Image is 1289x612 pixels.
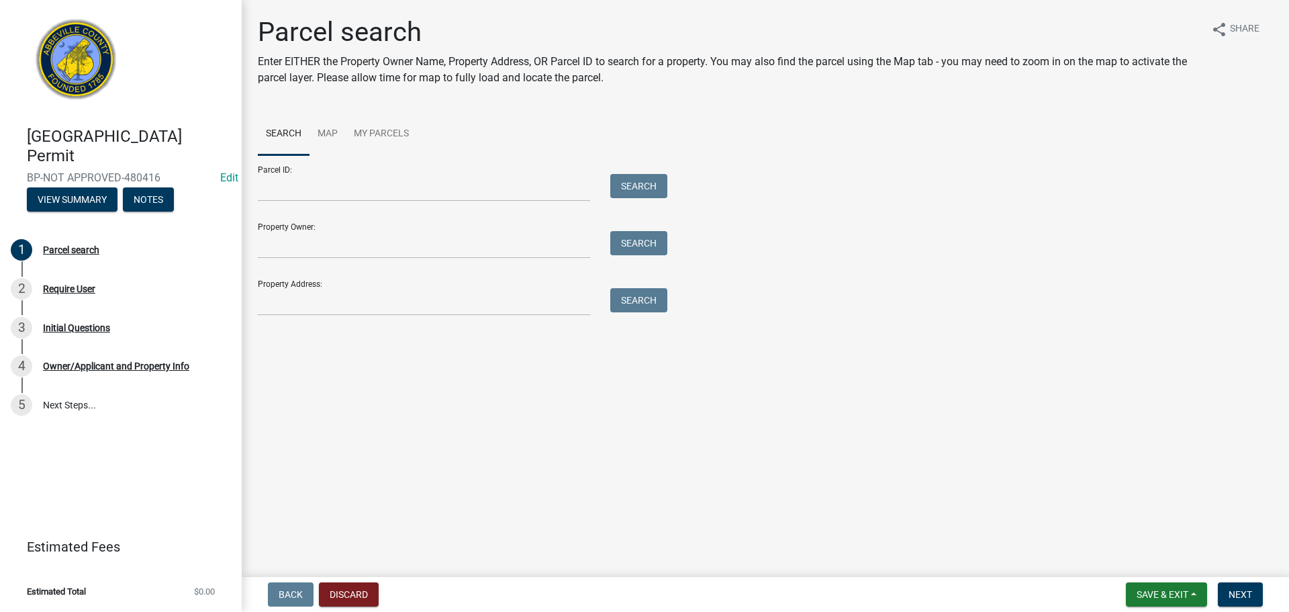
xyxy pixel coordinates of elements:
[610,174,667,198] button: Search
[11,239,32,261] div: 1
[258,113,309,156] a: Search
[43,361,189,371] div: Owner/Applicant and Property Info
[220,171,238,184] a: Edit
[11,394,32,416] div: 5
[1229,589,1252,600] span: Next
[1230,21,1259,38] span: Share
[1137,589,1188,600] span: Save & Exit
[11,533,220,560] a: Estimated Fees
[43,245,99,255] div: Parcel search
[123,195,174,206] wm-modal-confirm: Notes
[43,323,110,333] div: Initial Questions
[27,14,126,113] img: Abbeville County, South Carolina
[27,171,215,184] span: BP-NOT APPROVED-480416
[279,589,303,600] span: Back
[11,278,32,300] div: 2
[27,195,117,206] wm-modal-confirm: Summary
[194,587,215,596] span: $0.00
[258,54,1200,86] p: Enter EITHER the Property Owner Name, Property Address, OR Parcel ID to search for a property. Yo...
[11,317,32,339] div: 3
[1200,16,1270,42] button: shareShare
[11,355,32,377] div: 4
[123,187,174,212] button: Notes
[1218,582,1263,607] button: Next
[610,288,667,312] button: Search
[309,113,346,156] a: Map
[43,284,95,294] div: Require User
[319,582,379,607] button: Discard
[220,171,238,184] wm-modal-confirm: Edit Application Number
[1126,582,1207,607] button: Save & Exit
[1211,21,1227,38] i: share
[346,113,417,156] a: My Parcels
[610,231,667,255] button: Search
[258,16,1200,48] h1: Parcel search
[268,582,314,607] button: Back
[27,127,231,166] h4: [GEOGRAPHIC_DATA] Permit
[27,587,86,596] span: Estimated Total
[27,187,117,212] button: View Summary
